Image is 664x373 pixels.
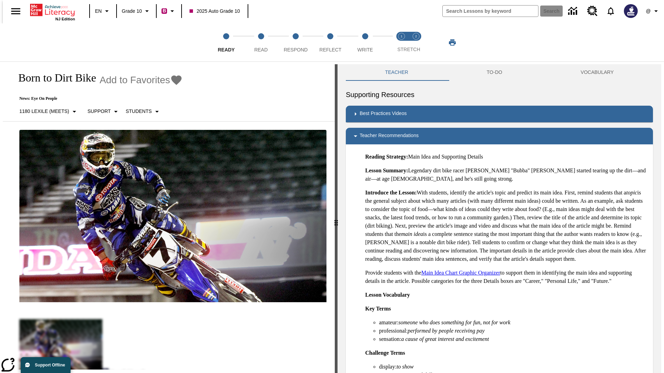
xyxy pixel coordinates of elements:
[346,64,653,81] div: Instructional Panel Tabs
[542,64,653,81] button: VOCABULARY
[100,75,170,86] span: Add to Favorites
[397,47,420,52] span: STRETCH
[379,318,647,327] li: amateur:
[646,8,651,15] span: @
[415,35,417,38] text: 2
[365,189,647,263] p: With students, identify the article's topic and predict its main idea. First, remind students tha...
[401,336,489,342] em: a cause of great interest and excitement
[626,190,637,195] em: topic
[345,23,385,61] button: Write step 5 of 5
[159,5,179,17] button: Boost Class color is violet red. Change class color
[206,23,246,61] button: Ready step 1 of 5
[6,1,26,21] button: Open side menu
[3,64,335,370] div: reading
[123,105,164,118] button: Select Student
[284,47,307,52] span: Respond
[95,8,102,15] span: EN
[92,5,114,17] button: Language: EN, Select a language
[357,47,373,52] span: Write
[218,47,235,52] span: Ready
[19,130,326,303] img: Motocross racer James Stewart flies through the air on his dirt bike.
[335,64,338,373] div: Press Enter or Spacebar and then press right and left arrow keys to move the slider
[100,74,183,86] button: Add to Favorites - Born to Dirt Bike
[346,106,653,122] div: Best Practices Videos
[30,2,75,21] div: Home
[379,335,647,343] li: sensation:
[441,36,463,49] button: Print
[624,4,638,18] img: Avatar
[400,35,402,38] text: 1
[620,2,642,20] button: Select a new avatar
[21,357,71,373] button: Support Offline
[398,319,510,325] em: someone who does something for fun, not for work
[365,168,408,173] strong: Lesson Summary:
[19,108,69,115] p: 1180 Lexile (Meets)
[122,8,142,15] span: Grade 10
[642,5,664,17] button: Profile/Settings
[391,23,412,61] button: Stretch Read step 1 of 2
[583,2,602,20] a: Resource Center, Will open in new tab
[397,364,414,370] em: to show
[365,166,647,183] p: Legendary dirt bike racer [PERSON_NAME] "Bubba" [PERSON_NAME] started tearing up the dirt—and air...
[126,108,151,115] p: Students
[241,23,281,61] button: Read step 2 of 5
[365,292,410,298] strong: Lesson Vocabulary
[443,6,538,17] input: search field
[163,7,166,15] span: B
[87,108,111,115] p: Support
[365,153,647,161] p: Main Idea and Supporting Details
[360,110,407,118] p: Best Practices Videos
[310,23,350,61] button: Reflect step 4 of 5
[11,71,96,84] h1: Born to Dirt Bike
[119,5,154,17] button: Grade: Grade 10, Select a grade
[365,269,647,285] p: Provide students with the to support them in identifying the main idea and supporting details in ...
[346,128,653,144] div: Teacher Recommendations
[379,327,647,335] li: professional:
[602,2,620,20] a: Notifications
[346,64,448,81] button: Teacher
[365,154,408,160] strong: Reading Strategy:
[365,306,391,312] strong: Key Terms
[406,23,426,61] button: Stretch Respond step 2 of 2
[448,64,542,81] button: TO-DO
[55,17,75,21] span: NJ Edition
[401,231,423,237] em: main idea
[564,2,583,21] a: Data Center
[360,132,418,140] p: Teacher Recommendations
[190,8,240,15] span: 2025 Auto Grade 10
[17,105,81,118] button: Select Lexile, 1180 Lexile (Meets)
[320,47,342,52] span: Reflect
[35,363,65,367] span: Support Offline
[408,328,485,334] em: performed by people receiving pay
[254,47,268,52] span: Read
[338,64,661,373] div: activity
[11,96,183,101] p: News: Eye On People
[421,270,500,276] a: Main Idea Chart Graphic Organizer
[276,23,316,61] button: Respond step 3 of 5
[85,105,123,118] button: Scaffolds, Support
[365,190,417,195] strong: Introduce the Lesson:
[379,363,647,371] li: display:
[346,89,653,100] h6: Supporting Resources
[365,350,405,356] strong: Challenge Terms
